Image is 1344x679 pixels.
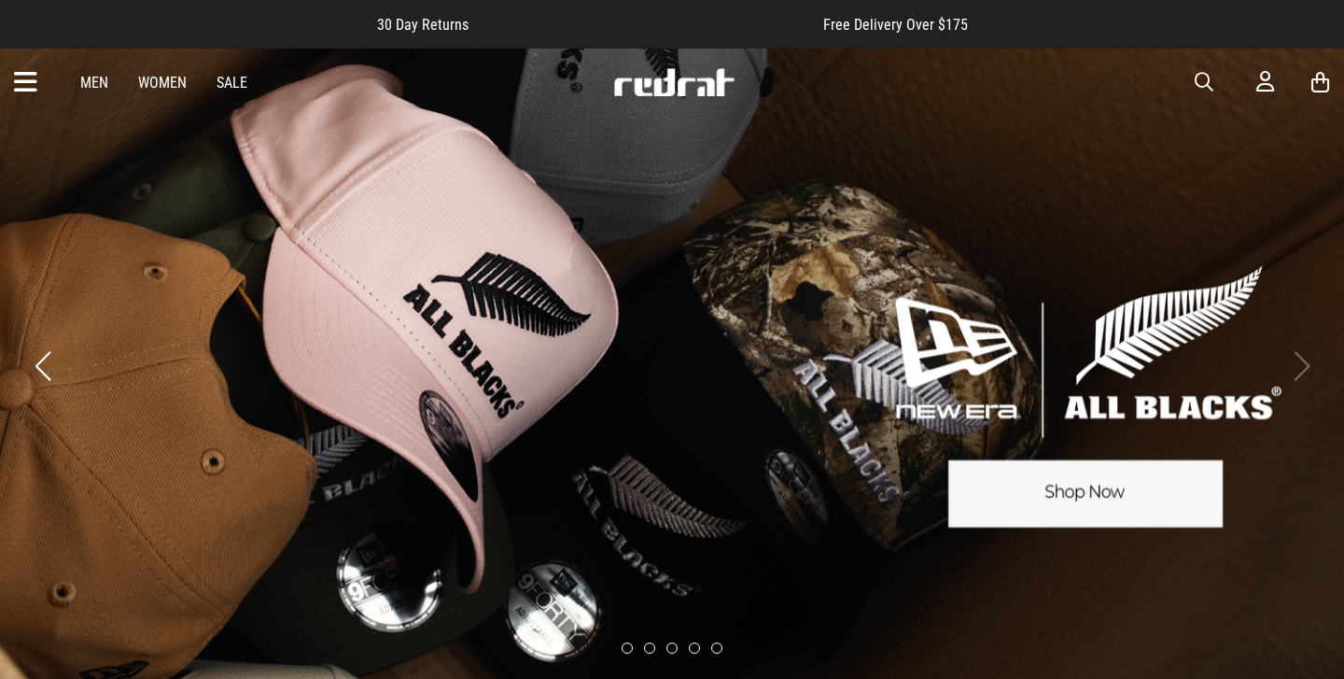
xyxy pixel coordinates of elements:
[612,68,735,96] img: Redrat logo
[217,74,247,92] a: Sale
[138,74,187,92] a: Women
[30,346,55,387] button: Previous slide
[823,16,968,34] span: Free Delivery Over $175
[377,16,469,34] span: 30 Day Returns
[506,15,786,34] iframe: Customer reviews powered by Trustpilot
[80,74,108,92] a: Men
[1289,346,1314,387] button: Next slide
[15,7,71,64] button: Open LiveChat chat widget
